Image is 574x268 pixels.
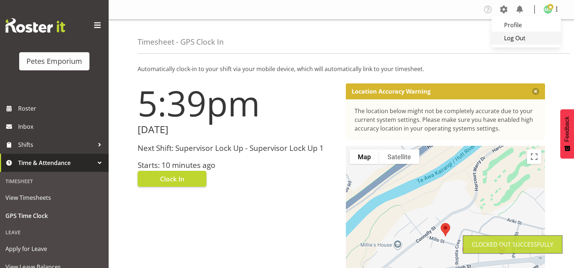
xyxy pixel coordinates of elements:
button: Feedback - Show survey [560,109,574,158]
h3: Starts: 10 minutes ago [138,161,337,169]
button: Toggle fullscreen view [527,149,541,164]
div: Petes Emporium [26,56,82,67]
a: Profile [491,18,561,32]
h1: 5:39pm [138,83,337,123]
button: Show satellite imagery [379,149,419,164]
p: Location Accuracy Warning [352,88,431,95]
p: Automatically clock-in to your shift via your mobile device, which will automatically link to you... [138,65,545,73]
a: Log Out [491,32,561,45]
div: Timesheet [2,174,107,189]
span: View Timesheets [5,192,103,203]
span: GPS Time Clock [5,210,103,221]
button: Clock In [138,171,206,187]
a: View Timesheets [2,189,107,207]
h2: [DATE] [138,124,337,135]
span: Time & Attendance [18,157,94,168]
div: Leave [2,225,107,240]
button: Show street map [349,149,379,164]
span: Shifts [18,139,94,150]
span: Apply for Leave [5,243,103,254]
span: Clock In [160,174,184,184]
a: Apply for Leave [2,240,107,258]
span: Roster [18,103,105,114]
img: melissa-cowen2635.jpg [544,5,552,14]
img: Rosterit website logo [5,18,65,33]
div: Clocked out Successfully [472,240,553,249]
a: GPS Time Clock [2,207,107,225]
span: Feedback [564,116,570,142]
span: Inbox [18,121,105,132]
h4: Timesheet - GPS Clock In [138,38,224,46]
div: The location below might not be completely accurate due to your current system settings. Please m... [355,107,537,133]
h3: Next Shift: Supervisor Lock Up - Supervisor Lock Up 1 [138,144,337,152]
button: Close message [532,88,539,95]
